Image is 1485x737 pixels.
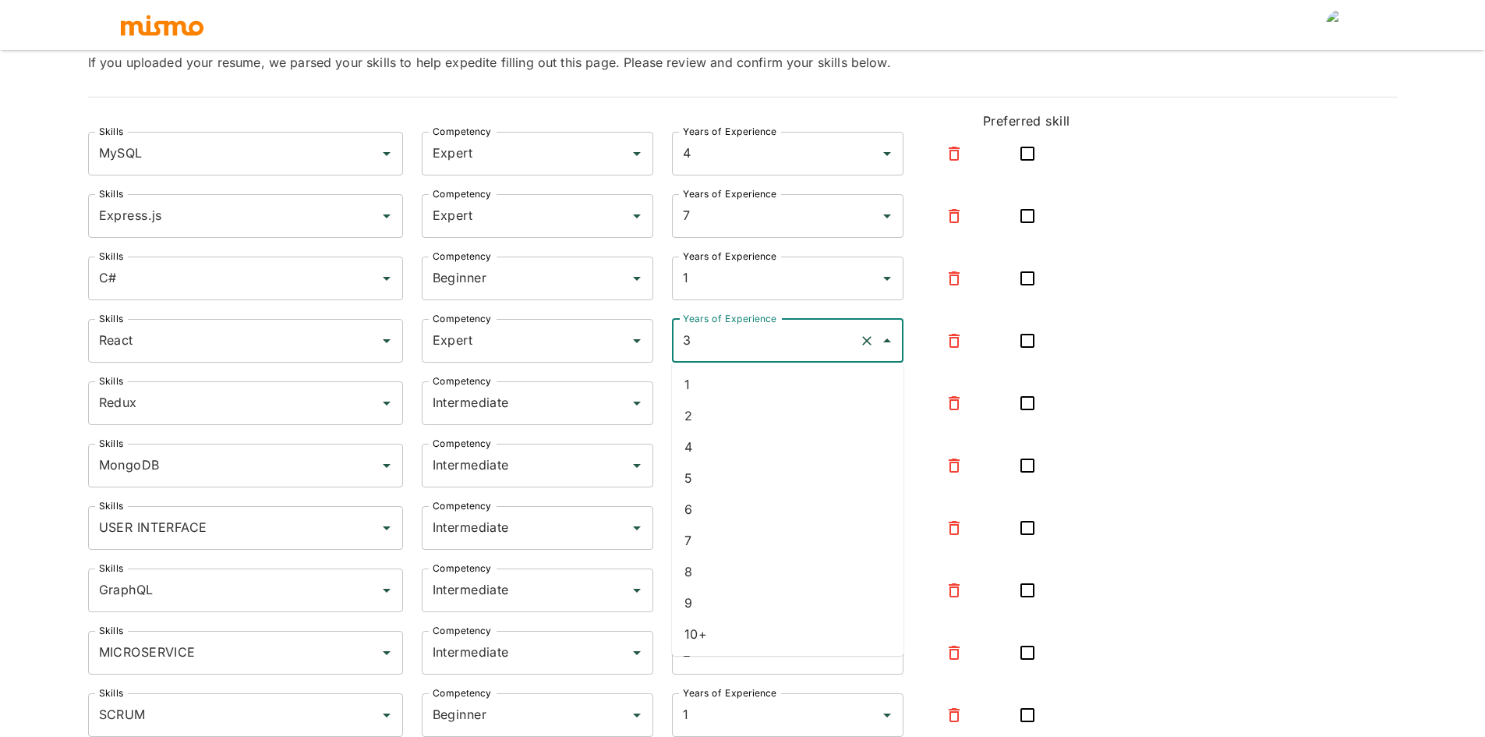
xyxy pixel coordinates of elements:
[433,374,491,388] label: Competency
[99,562,123,575] label: Skills
[626,392,648,414] button: Open
[376,268,398,289] button: Open
[626,268,648,289] button: Open
[433,624,491,637] label: Competency
[626,455,648,477] button: Open
[672,462,903,494] li: 5
[99,250,123,263] label: Skills
[433,686,491,700] label: Competency
[119,13,205,37] img: logo
[376,642,398,664] button: Open
[672,587,903,618] li: 9
[99,499,123,512] label: Skills
[376,579,398,601] button: Open
[433,499,491,512] label: Competency
[99,686,123,700] label: Skills
[99,624,123,637] label: Skills
[683,187,776,200] label: Years of Experience
[683,312,776,325] label: Years of Experience
[672,525,903,556] li: 7
[99,187,123,200] label: Skills
[376,704,398,726] button: Open
[626,642,648,664] button: Open
[683,250,776,263] label: Years of Experience
[626,579,648,601] button: Open
[626,704,648,726] button: Open
[672,400,903,431] li: 2
[626,205,648,227] button: Open
[99,437,123,450] label: Skills
[376,205,398,227] button: Open
[99,312,123,325] label: Skills
[88,53,1398,72] h6: If you uploaded your resume, we parsed your skills to help expedite filling out this page. Please...
[99,374,123,388] label: Skills
[876,143,898,165] button: Open
[672,556,903,587] li: 8
[376,517,398,539] button: Open
[876,330,898,352] button: Close
[626,517,648,539] button: Open
[376,455,398,477] button: Open
[433,125,491,138] label: Competency
[1326,9,1357,41] img: null null
[683,125,776,138] label: Years of Experience
[376,330,398,352] button: Open
[433,187,491,200] label: Competency
[856,330,878,352] button: Clear
[376,392,398,414] button: Open
[672,494,903,525] li: 6
[672,431,903,462] li: 4
[433,312,491,325] label: Competency
[876,268,898,289] button: Open
[433,250,491,263] label: Competency
[672,369,903,400] li: 1
[626,330,648,352] button: Open
[876,205,898,227] button: Open
[433,562,491,575] label: Competency
[683,686,776,700] label: Years of Experience
[876,704,898,726] button: Open
[626,143,648,165] button: Open
[376,143,398,165] button: Open
[433,437,491,450] label: Competency
[99,125,123,138] label: Skills
[672,618,903,650] li: 10+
